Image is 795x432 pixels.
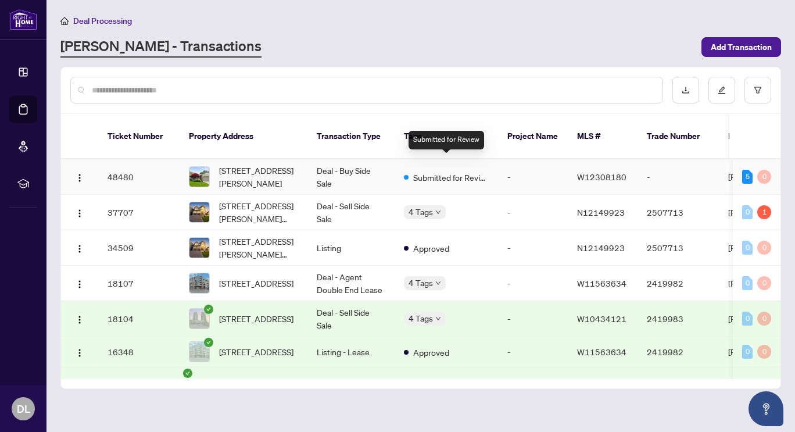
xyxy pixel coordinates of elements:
[189,238,209,258] img: thumbnail-img
[70,274,89,292] button: Logo
[742,170,753,184] div: 5
[498,114,568,159] th: Project Name
[98,337,180,367] td: 16348
[189,167,209,187] img: thumbnail-img
[708,77,735,103] button: edit
[577,172,626,182] span: W12308180
[307,114,395,159] th: Transaction Type
[189,342,209,362] img: thumbnail-img
[754,86,762,94] span: filter
[638,195,719,230] td: 2507713
[189,202,209,222] img: thumbnail-img
[307,337,395,367] td: Listing - Lease
[757,241,771,255] div: 0
[711,38,772,56] span: Add Transaction
[413,242,449,255] span: Approved
[75,173,84,183] img: Logo
[189,309,209,329] img: thumbnail-img
[638,301,719,337] td: 2419983
[498,159,568,195] td: -
[744,77,771,103] button: filter
[498,230,568,266] td: -
[409,131,484,149] div: Submitted for Review
[75,348,84,358] img: Logo
[180,114,307,159] th: Property Address
[638,337,719,367] td: 2419982
[577,242,625,253] span: N12149923
[498,301,568,337] td: -
[742,276,753,290] div: 0
[409,276,433,290] span: 4 Tags
[60,37,262,58] a: [PERSON_NAME] - Transactions
[219,164,298,190] span: [STREET_ADDRESS][PERSON_NAME]
[742,205,753,219] div: 0
[757,276,771,290] div: 0
[98,266,180,301] td: 18107
[568,114,638,159] th: MLS #
[70,238,89,257] button: Logo
[757,345,771,359] div: 0
[757,205,771,219] div: 1
[395,114,498,159] th: Tags
[219,312,293,325] span: [STREET_ADDRESS]
[672,77,699,103] button: download
[307,230,395,266] td: Listing
[307,195,395,230] td: Deal - Sell Side Sale
[307,266,395,301] td: Deal - Agent Double End Lease
[307,301,395,337] td: Deal - Sell Side Sale
[70,342,89,361] button: Logo
[682,86,690,94] span: download
[757,170,771,184] div: 0
[498,266,568,301] td: -
[577,207,625,217] span: N12149923
[75,315,84,324] img: Logo
[742,345,753,359] div: 0
[435,280,441,286] span: down
[17,401,30,417] span: DL
[718,86,726,94] span: edit
[98,114,180,159] th: Ticket Number
[98,159,180,195] td: 48480
[742,241,753,255] div: 0
[70,203,89,222] button: Logo
[498,337,568,367] td: -
[219,277,293,290] span: [STREET_ADDRESS]
[98,195,180,230] td: 37707
[219,235,298,260] span: [STREET_ADDRESS][PERSON_NAME][PERSON_NAME]
[577,313,626,324] span: W10434121
[98,230,180,266] td: 34509
[638,266,719,301] td: 2419982
[638,159,719,195] td: -
[577,347,626,357] span: W11563634
[60,17,69,25] span: home
[9,9,37,30] img: logo
[204,338,213,347] span: check-circle
[638,230,719,266] td: 2507713
[183,369,192,378] span: check-circle
[307,159,395,195] td: Deal - Buy Side Sale
[435,316,441,322] span: down
[98,301,180,337] td: 18104
[75,209,84,218] img: Logo
[413,171,489,184] span: Submitted for Review
[75,244,84,254] img: Logo
[577,278,626,288] span: W11563634
[413,346,449,359] span: Approved
[409,205,433,219] span: 4 Tags
[498,195,568,230] td: -
[749,391,783,426] button: Open asap
[638,114,719,159] th: Trade Number
[219,345,293,358] span: [STREET_ADDRESS]
[435,209,441,215] span: down
[219,199,298,225] span: [STREET_ADDRESS][PERSON_NAME][PERSON_NAME]
[70,309,89,328] button: Logo
[70,167,89,186] button: Logo
[189,273,209,293] img: thumbnail-img
[73,16,132,26] span: Deal Processing
[701,37,781,57] button: Add Transaction
[409,312,433,325] span: 4 Tags
[742,312,753,326] div: 0
[757,312,771,326] div: 0
[75,280,84,289] img: Logo
[204,305,213,314] span: check-circle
